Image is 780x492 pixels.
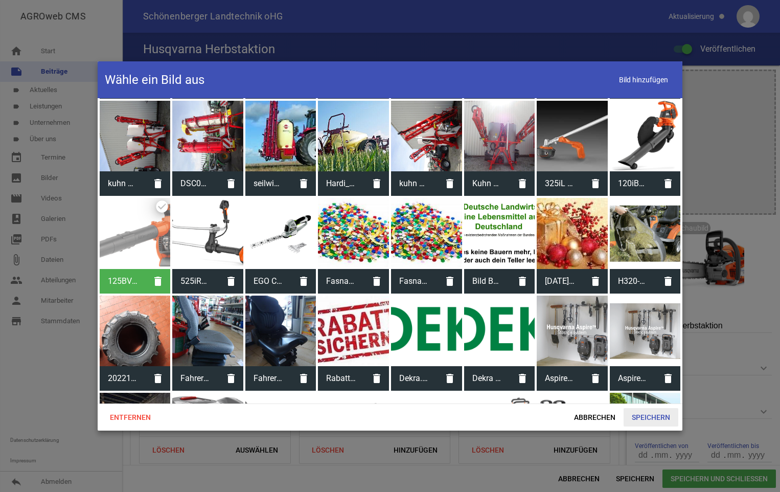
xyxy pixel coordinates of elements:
[364,171,389,196] i: delete
[438,171,462,196] i: delete
[610,365,656,392] span: Aspire Wand.png
[566,408,624,427] span: Abbrechen
[318,268,364,295] span: Fasnacht.jpg
[100,365,146,392] span: 20221013_143645.jpg
[464,170,511,197] span: Kuhn Deltis EN26158 (5).JPG
[537,268,583,295] span: Weihnachten.jpg
[219,171,243,196] i: delete
[391,365,438,392] span: Dekra.png
[172,170,219,197] span: DSC07597.JPG
[537,170,583,197] span: 325iL -2-.jpeg
[624,408,678,427] span: Speichern
[364,269,389,294] i: delete
[438,366,462,391] i: delete
[146,171,170,196] i: delete
[291,269,316,294] i: delete
[656,366,680,391] i: delete
[656,269,680,294] i: delete
[510,171,535,196] i: delete
[510,269,535,294] i: delete
[172,268,219,295] span: 525iRXT-3-.png
[464,365,511,392] span: Dekra NEU von Pixel.png
[146,366,170,391] i: delete
[537,365,583,392] span: Aspire homepage.png
[102,408,159,427] span: Entfernen
[391,268,438,295] span: Fasnacht.jpg
[245,170,292,197] span: seilwinde.jpg
[291,171,316,196] i: delete
[219,366,243,391] i: delete
[612,70,675,91] span: Bild hinzufügen
[464,268,511,295] span: Bild Bauernstreik photo.jpg
[245,268,292,295] span: EGO Cht2001E.png
[438,269,462,294] i: delete
[172,365,219,392] span: Fahrersitz 0.03.4658 (2).JPG
[583,269,608,294] i: delete
[146,269,170,294] i: delete
[583,366,608,391] i: delete
[318,365,364,392] span: Rabatt sichern.jpg
[391,170,438,197] span: kuhn deltis 25637 (2).JPG
[583,171,608,196] i: delete
[105,72,204,88] h4: Wähle ein Bild aus
[219,269,243,294] i: delete
[656,171,680,196] i: delete
[318,170,364,197] span: Hardi_Feldspritze_18e235efee.jpg
[510,366,535,391] i: delete
[610,170,656,197] span: 120iBV.png
[364,366,389,391] i: delete
[245,365,292,392] span: Fahrersitz (3).JPG
[610,268,656,295] span: H320-0233.png
[100,268,146,295] span: 125BVX.png
[100,170,146,197] span: kuhn deltis 25637 (1).JPG
[291,366,316,391] i: delete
